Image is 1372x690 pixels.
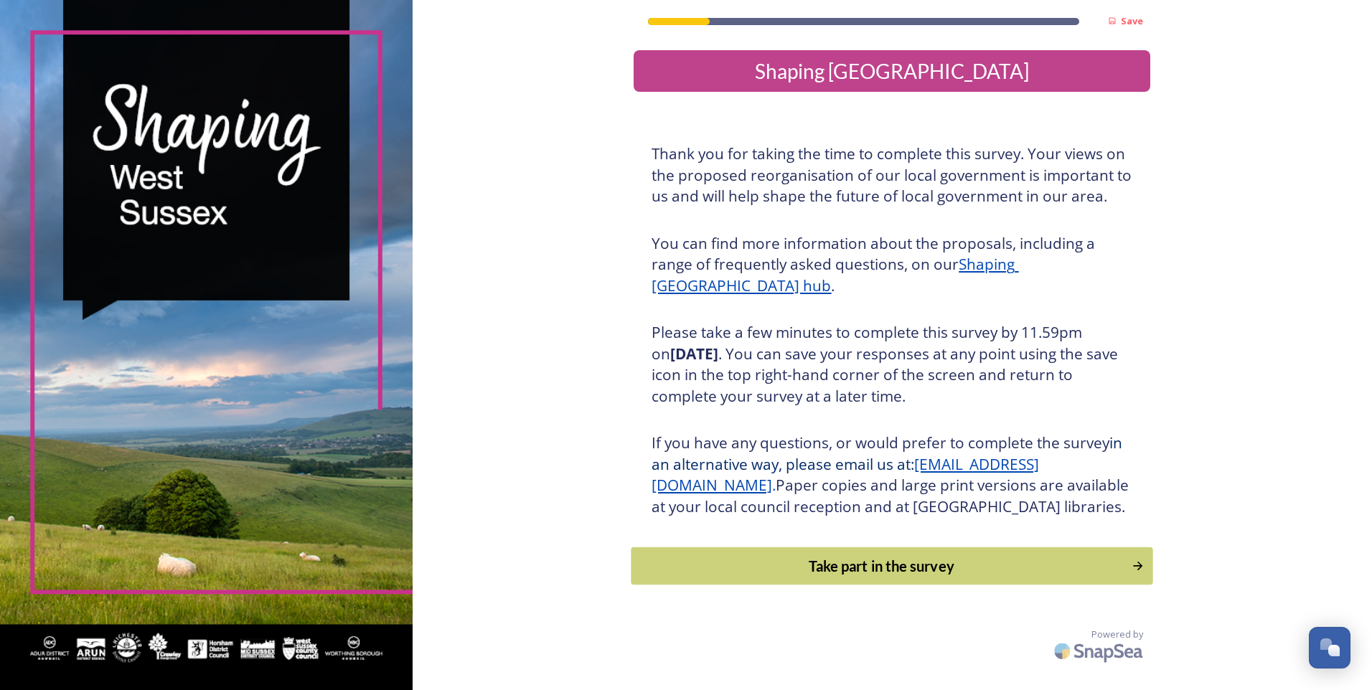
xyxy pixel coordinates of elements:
[1050,634,1150,668] img: SnapSea Logo
[772,475,776,495] span: .
[1091,628,1143,641] span: Powered by
[639,56,1145,86] div: Shaping [GEOGRAPHIC_DATA]
[670,344,718,364] strong: [DATE]
[652,454,1039,496] a: [EMAIL_ADDRESS][DOMAIN_NAME]
[639,555,1124,577] div: Take part in the survey
[652,143,1132,207] h3: Thank you for taking the time to complete this survey. Your views on the proposed reorganisation ...
[631,547,1153,585] button: Continue
[652,433,1126,474] span: in an alternative way, please email us at:
[652,233,1132,297] h3: You can find more information about the proposals, including a range of frequently asked question...
[652,322,1132,407] h3: Please take a few minutes to complete this survey by 11.59pm on . You can save your responses at ...
[1309,627,1350,668] button: Open Chat
[1121,14,1143,27] strong: Save
[652,433,1132,517] h3: If you have any questions, or would prefer to complete the survey Paper copies and large print ve...
[652,254,1018,296] a: Shaping [GEOGRAPHIC_DATA] hub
